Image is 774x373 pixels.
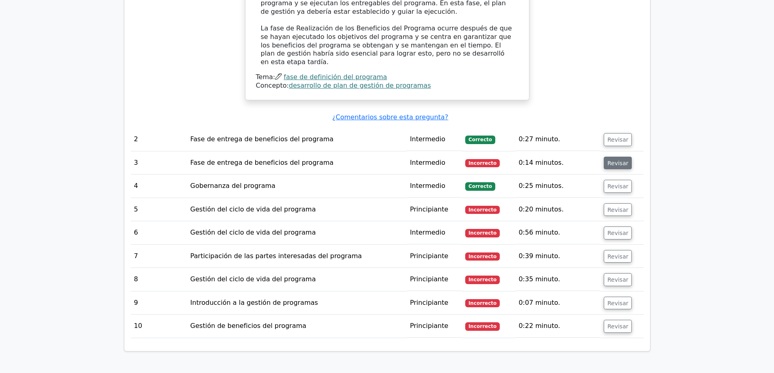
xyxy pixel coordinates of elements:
[468,323,496,329] font: Incorrecto
[604,133,632,146] button: Revisar
[410,252,448,260] font: Principiante
[607,276,629,283] font: Revisar
[190,182,275,190] font: Gobernanza del programa
[410,182,445,190] font: Intermedio
[134,252,138,260] font: 7
[134,182,138,190] font: 4
[604,157,632,170] button: Revisar
[289,82,431,89] a: desarrollo de plan de gestión de programas
[284,73,387,81] a: fase de definición del programa
[134,135,138,143] font: 2
[468,207,496,213] font: Incorrecto
[468,160,496,166] font: Incorrecto
[468,254,496,259] font: Incorrecto
[607,160,629,166] font: Revisar
[134,229,138,236] font: 6
[604,320,632,333] button: Revisar
[410,275,448,283] font: Principiante
[468,300,496,306] font: Incorrecto
[134,299,138,306] font: 9
[607,253,629,259] font: Revisar
[604,226,632,239] button: Revisar
[190,159,334,166] font: Fase de entrega de beneficios del programa
[190,205,316,213] font: Gestión del ciclo de vida del programa
[190,299,318,306] font: Introducción a la gestión de programas
[190,275,316,283] font: Gestión del ciclo de vida del programa
[607,230,629,236] font: Revisar
[518,135,560,143] font: 0:27 minuto.
[410,159,445,166] font: Intermedio
[134,205,138,213] font: 5
[410,135,445,143] font: Intermedio
[468,277,496,282] font: Incorrecto
[410,322,448,330] font: Principiante
[518,252,560,260] font: 0:39 minuto.
[134,322,142,330] font: 10
[410,205,448,213] font: Principiante
[332,113,448,121] a: ¿Comentarios sobre esta pregunta?
[518,275,560,283] font: 0:35 minuto.
[190,322,306,330] font: Gestión de beneficios del programa
[604,297,632,310] button: Revisar
[410,229,445,236] font: Intermedio
[190,252,362,260] font: Participación de las partes interesadas del programa
[134,159,138,166] font: 3
[410,299,448,306] font: Principiante
[518,299,560,306] font: 0:07 minuto.
[604,180,632,193] button: Revisar
[468,183,492,189] font: Correcto
[604,203,632,216] button: Revisar
[518,229,560,236] font: 0:56 minuto.
[518,205,564,213] font: 0:20 minutos.
[256,73,275,81] font: Tema:
[134,275,138,283] font: 8
[607,183,629,190] font: Revisar
[518,322,560,330] font: 0:22 minuto.
[518,159,564,166] font: 0:14 minutos.
[604,250,632,263] button: Revisar
[468,137,492,142] font: Correcto
[190,135,334,143] font: Fase de entrega de beneficios del programa
[604,273,632,286] button: Revisar
[261,24,512,66] font: La fase de Realización de los Beneficios del Programa ocurre después de que se hayan ejecutado lo...
[190,229,316,236] font: Gestión del ciclo de vida del programa
[607,300,629,306] font: Revisar
[607,206,629,213] font: Revisar
[468,230,496,236] font: Incorrecto
[607,136,629,143] font: Revisar
[607,323,629,330] font: Revisar
[256,82,289,89] font: Concepto:
[518,182,564,190] font: 0:25 minutos.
